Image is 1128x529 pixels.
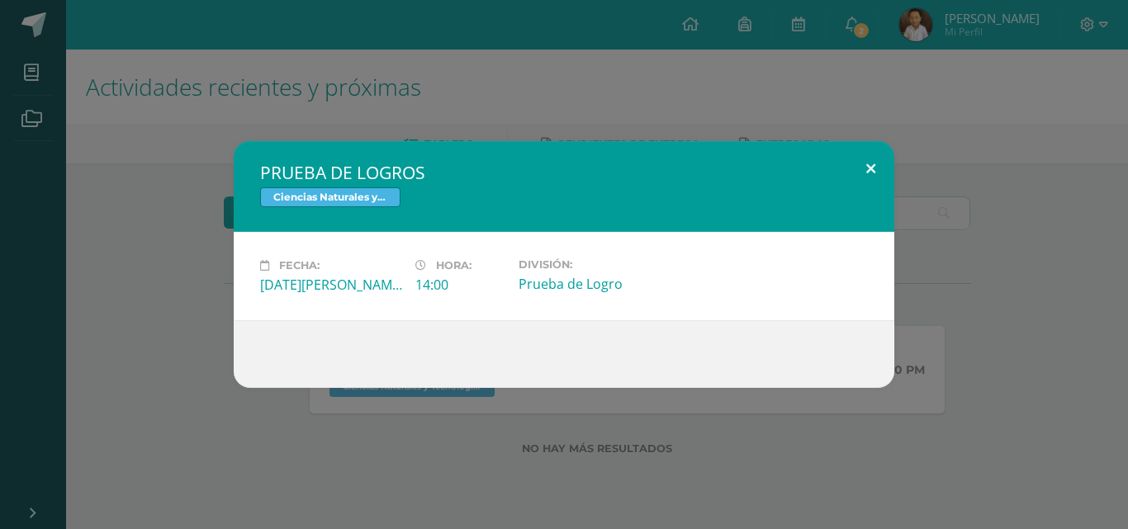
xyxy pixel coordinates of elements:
[415,276,505,294] div: 14:00
[847,141,894,197] button: Close (Esc)
[519,275,661,293] div: Prueba de Logro
[260,161,868,184] h2: PRUEBA DE LOGROS
[436,259,472,272] span: Hora:
[519,258,661,271] label: División:
[279,259,320,272] span: Fecha:
[260,276,402,294] div: [DATE][PERSON_NAME]
[260,187,400,207] span: Ciencias Naturales y Tecnología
